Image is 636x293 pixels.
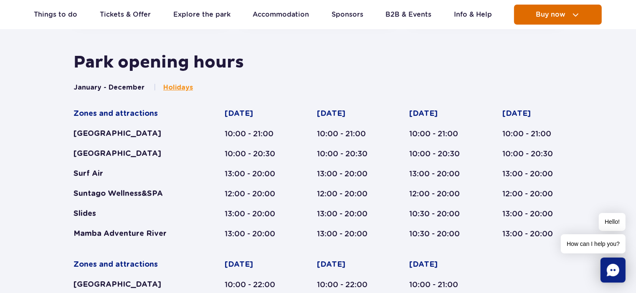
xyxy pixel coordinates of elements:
[502,109,563,119] div: [DATE]
[502,129,563,139] div: 10:00 - 21:00
[73,229,193,239] div: Mamba Adventure River
[409,280,470,290] div: 10:00 - 21:00
[34,5,78,25] a: Things to do
[225,280,285,290] div: 10:00 - 22:00
[317,189,377,199] div: 12:00 - 20:00
[502,149,563,159] div: 10:00 - 20:30
[73,109,193,119] div: Zones and attractions
[502,229,563,239] div: 13:00 - 20:00
[317,109,377,119] div: [DATE]
[502,169,563,179] div: 13:00 - 20:00
[317,280,377,290] div: 10:00 - 22:00
[409,149,470,159] div: 10:00 - 20:30
[409,209,470,219] div: 10:30 - 20:00
[225,129,285,139] div: 10:00 - 21:00
[317,260,377,270] div: [DATE]
[409,229,470,239] div: 10:30 - 20:00
[454,5,492,25] a: Info & Help
[332,5,363,25] a: Sponsors
[73,149,193,159] div: [GEOGRAPHIC_DATA]
[100,5,151,25] a: Tickets & Offer
[317,149,377,159] div: 10:00 - 20:30
[225,189,285,199] div: 12:00 - 20:00
[73,189,193,199] div: Suntago Wellness&SPA
[225,209,285,219] div: 13:00 - 20:00
[73,129,193,139] div: [GEOGRAPHIC_DATA]
[225,169,285,179] div: 13:00 - 20:00
[73,280,193,290] div: [GEOGRAPHIC_DATA]
[225,149,285,159] div: 10:00 - 20:30
[536,11,565,18] span: Buy now
[317,129,377,139] div: 10:00 - 21:00
[385,5,431,25] a: B2B & Events
[409,260,470,270] div: [DATE]
[253,5,309,25] a: Accommodation
[514,5,602,25] button: Buy now
[561,234,626,253] span: How can I help you?
[409,109,470,119] div: [DATE]
[409,129,470,139] div: 10:00 - 21:00
[73,83,144,92] button: January - December
[502,209,563,219] div: 13:00 - 20:00
[225,109,285,119] div: [DATE]
[409,169,470,179] div: 13:00 - 20:00
[317,209,377,219] div: 13:00 - 20:00
[73,209,193,219] div: Slides
[317,229,377,239] div: 13:00 - 20:00
[317,169,377,179] div: 13:00 - 20:00
[601,258,626,283] div: Chat
[73,260,193,270] div: Zones and attractions
[225,260,285,270] div: [DATE]
[502,189,563,199] div: 12:00 - 20:00
[154,83,193,92] button: Holidays
[409,189,470,199] div: 12:00 - 20:00
[225,229,285,239] div: 13:00 - 20:00
[599,213,626,231] span: Hello!
[163,83,193,92] span: Holidays
[73,169,193,179] div: Surf Air
[173,5,231,25] a: Explore the park
[73,52,563,73] h2: Park opening hours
